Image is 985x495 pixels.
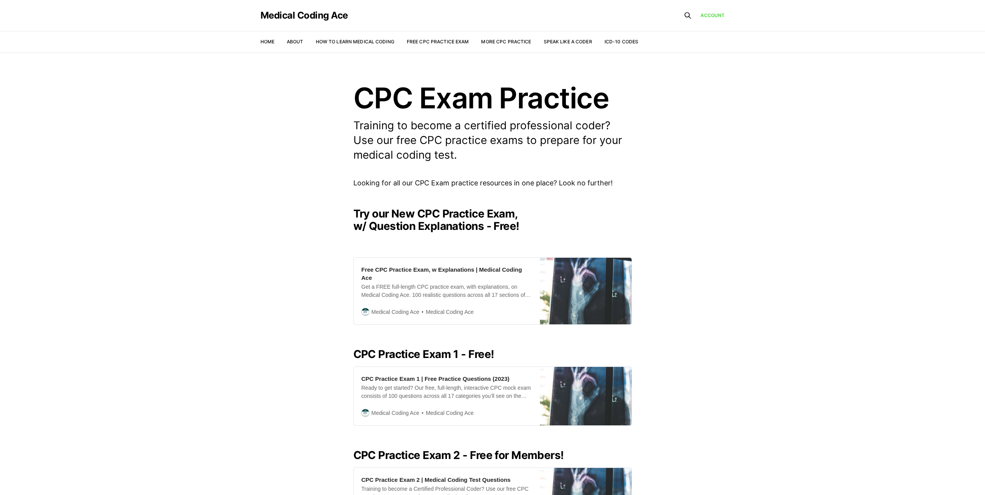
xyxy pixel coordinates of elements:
a: How to Learn Medical Coding [316,39,394,45]
a: Account [701,12,725,19]
span: Medical Coding Ace [372,308,420,316]
a: Home [260,39,274,45]
div: Get a FREE full-length CPC practice exam, with explanations, on Medical Coding Ace. 100 realistic... [361,283,532,299]
span: Medical Coding Ace [419,409,474,418]
p: Training to become a certified professional coder? Use our free CPC practice exams to prepare for... [353,118,632,162]
h2: Try our New CPC Practice Exam, w/ Question Explanations - Free! [353,207,632,232]
p: Looking for all our CPC Exam practice resources in one place? Look no further! [353,178,632,189]
div: Free CPC Practice Exam, w Explanations | Medical Coding Ace [361,265,532,282]
h1: CPC Exam Practice [353,84,632,112]
a: More CPC Practice [481,39,531,45]
a: Free CPC Practice Exam, w Explanations | Medical Coding AceGet a FREE full-length CPC practice ex... [353,257,632,325]
a: CPC Practice Exam 1 | Free Practice Questions (2023)Ready to get started? Our free, full-length, ... [353,367,632,426]
div: Ready to get started? Our free, full-length, interactive CPC mock exam consists of 100 questions ... [361,384,532,400]
a: Free CPC Practice Exam [407,39,469,45]
h2: CPC Practice Exam 2 - Free for Members! [353,449,632,461]
div: CPC Practice Exam 1 | Free Practice Questions (2023) [361,375,510,383]
a: ICD-10 Codes [605,39,638,45]
a: Speak Like a Coder [544,39,592,45]
span: Medical Coding Ace [419,308,474,317]
div: CPC Practice Exam 2 | Medical Coding Test Questions [361,476,511,484]
a: About [287,39,303,45]
h2: CPC Practice Exam 1 - Free! [353,348,632,360]
span: Medical Coding Ace [372,409,420,417]
a: Medical Coding Ace [260,11,348,20]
